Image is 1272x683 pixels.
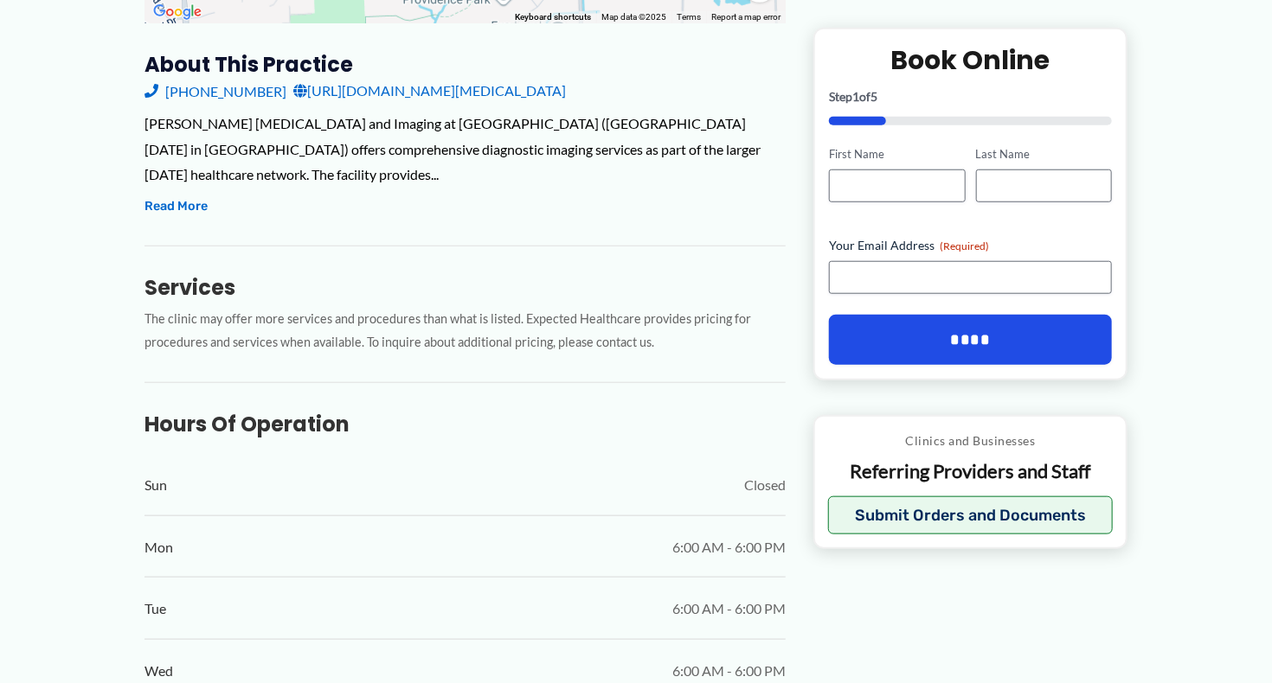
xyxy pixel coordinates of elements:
[672,596,786,622] span: 6:00 AM - 6:00 PM
[145,78,286,104] a: [PHONE_NUMBER]
[293,78,566,104] a: [URL][DOMAIN_NAME][MEDICAL_DATA]
[515,11,591,23] button: Keyboard shortcuts
[672,534,786,560] span: 6:00 AM - 6:00 PM
[711,12,781,22] a: Report a map error
[829,146,965,163] label: First Name
[145,411,786,437] h3: Hours of Operation
[976,146,1112,163] label: Last Name
[828,496,1113,534] button: Submit Orders and Documents
[870,89,877,104] span: 5
[829,43,1112,77] h2: Book Online
[145,51,786,78] h3: About this practice
[852,89,859,104] span: 1
[744,472,786,498] span: Closed
[829,237,1112,254] label: Your Email Address
[828,459,1113,484] p: Referring Providers and Staff
[145,308,786,354] p: The clinic may offer more services and procedures than what is listed. Expected Healthcare provid...
[145,534,173,560] span: Mon
[829,91,1112,103] p: Step of
[145,472,167,498] span: Sun
[145,111,786,188] div: [PERSON_NAME] [MEDICAL_DATA] and Imaging at [GEOGRAPHIC_DATA] ([GEOGRAPHIC_DATA][DATE] in [GEOGRA...
[677,12,701,22] a: Terms (opens in new tab)
[601,12,666,22] span: Map data ©2025
[828,430,1113,452] p: Clinics and Businesses
[940,239,989,252] span: (Required)
[145,596,166,622] span: Tue
[149,1,206,23] a: Open this area in Google Maps (opens a new window)
[145,196,208,217] button: Read More
[149,1,206,23] img: Google
[145,274,786,301] h3: Services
